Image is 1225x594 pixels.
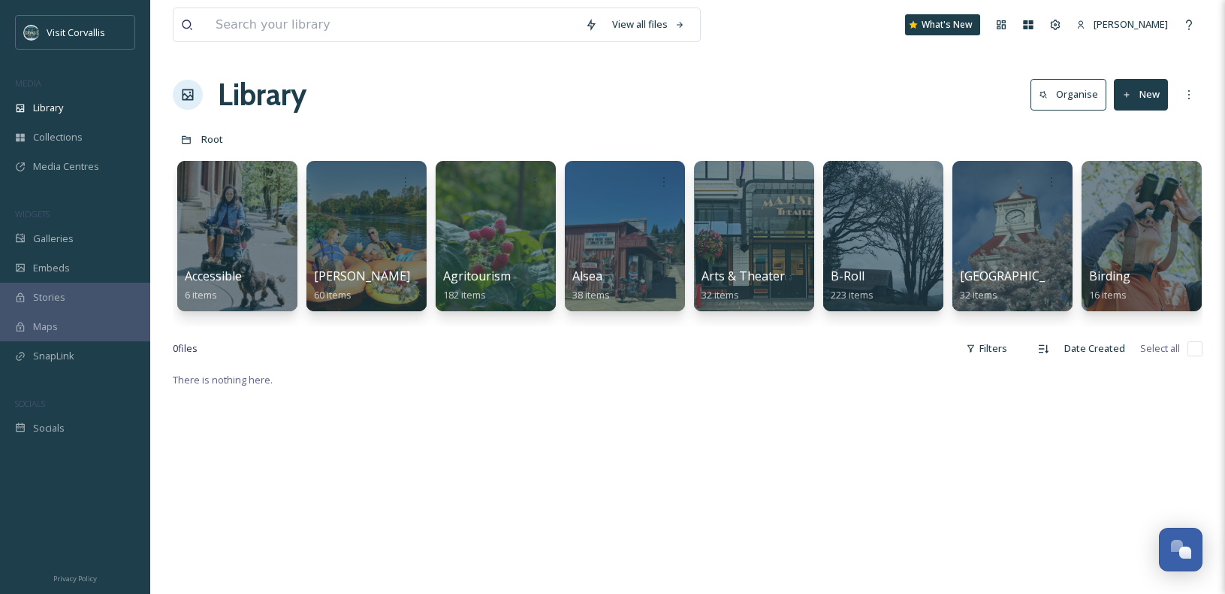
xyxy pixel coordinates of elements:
[1089,269,1130,302] a: Birding16 items
[218,72,306,117] a: Library
[208,8,578,41] input: Search your library
[960,268,1081,284] span: [GEOGRAPHIC_DATA]
[33,290,65,305] span: Stories
[15,208,50,220] span: WIDGETS
[1030,79,1106,110] button: Organise
[33,261,70,275] span: Embeds
[33,159,99,174] span: Media Centres
[958,334,1015,363] div: Filters
[33,232,74,246] span: Galleries
[1089,268,1130,284] span: Birding
[173,341,198,356] span: 0 file s
[702,288,739,302] span: 32 items
[314,288,352,302] span: 60 items
[314,268,410,284] span: [PERSON_NAME]
[185,268,242,284] span: Accessible
[201,132,223,146] span: Root
[53,568,97,586] a: Privacy Policy
[572,288,610,302] span: 38 items
[15,398,45,409] span: SOCIALS
[1089,288,1127,302] span: 16 items
[33,421,65,435] span: Socials
[53,574,97,583] span: Privacy Policy
[33,130,83,144] span: Collections
[314,269,410,302] a: [PERSON_NAME]60 items
[831,268,864,284] span: B-Roll
[33,349,74,363] span: SnapLink
[572,268,602,284] span: Alsea
[702,269,785,302] a: Arts & Theater32 items
[33,320,58,334] span: Maps
[443,288,486,302] span: 182 items
[185,288,217,302] span: 6 items
[905,14,980,35] a: What's New
[572,269,610,302] a: Alsea38 items
[831,269,873,302] a: B-Roll223 items
[15,77,41,89] span: MEDIA
[24,25,39,40] img: visit-corvallis-badge-dark-blue-orange%281%29.png
[443,268,511,284] span: Agritourism
[1057,334,1133,363] div: Date Created
[1094,17,1168,31] span: [PERSON_NAME]
[1114,79,1168,110] button: New
[605,10,692,39] a: View all files
[47,26,105,39] span: Visit Corvallis
[33,101,63,115] span: Library
[1069,10,1175,39] a: [PERSON_NAME]
[201,130,223,148] a: Root
[960,269,1081,302] a: [GEOGRAPHIC_DATA]32 items
[185,269,242,302] a: Accessible6 items
[960,288,997,302] span: 32 items
[443,269,511,302] a: Agritourism182 items
[831,288,873,302] span: 223 items
[173,373,273,386] span: There is nothing here.
[1030,79,1114,110] a: Organise
[1159,528,1202,571] button: Open Chat
[702,268,785,284] span: Arts & Theater
[1140,341,1180,356] span: Select all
